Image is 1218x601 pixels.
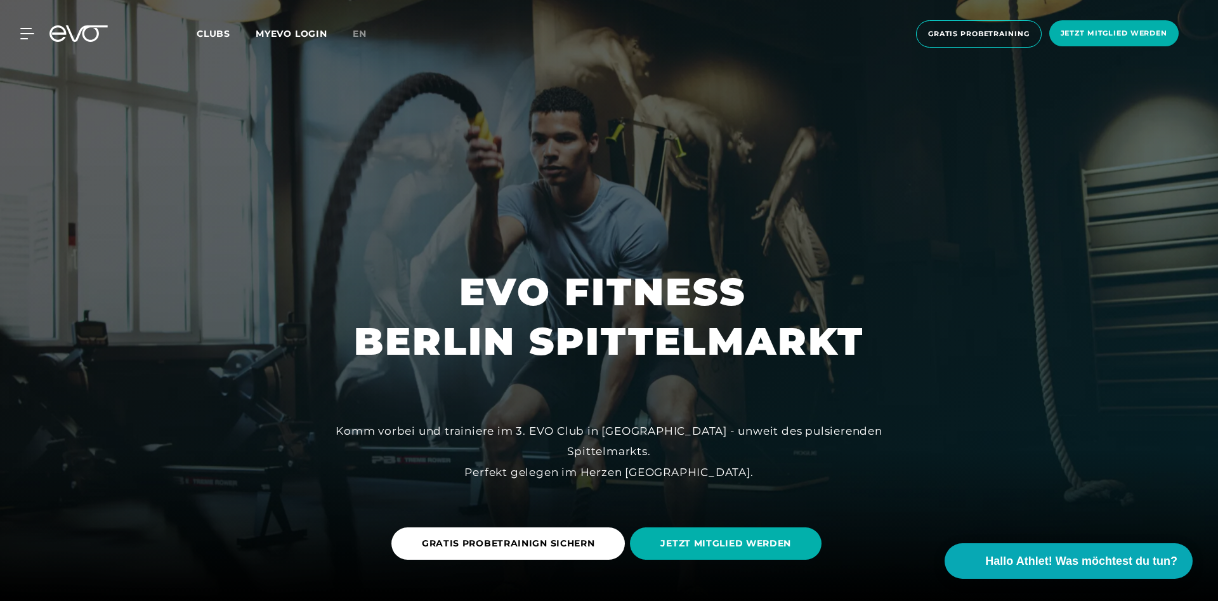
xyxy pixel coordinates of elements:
[945,543,1193,579] button: Hallo Athlet! Was möchtest du tun?
[354,267,864,366] h1: EVO FITNESS BERLIN SPITTELMARKT
[660,537,791,550] span: JETZT MITGLIED WERDEN
[1045,20,1182,48] a: Jetzt Mitglied werden
[353,28,367,39] span: en
[1061,28,1167,39] span: Jetzt Mitglied werden
[630,518,827,569] a: JETZT MITGLIED WERDEN
[912,20,1045,48] a: Gratis Probetraining
[256,28,327,39] a: MYEVO LOGIN
[928,29,1030,39] span: Gratis Probetraining
[422,537,595,550] span: GRATIS PROBETRAINIGN SICHERN
[324,421,894,482] div: Komm vorbei und trainiere im 3. EVO Club in [GEOGRAPHIC_DATA] - unweit des pulsierenden Spittelma...
[391,518,631,569] a: GRATIS PROBETRAINIGN SICHERN
[197,28,230,39] span: Clubs
[353,27,382,41] a: en
[197,27,256,39] a: Clubs
[985,553,1177,570] span: Hallo Athlet! Was möchtest du tun?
